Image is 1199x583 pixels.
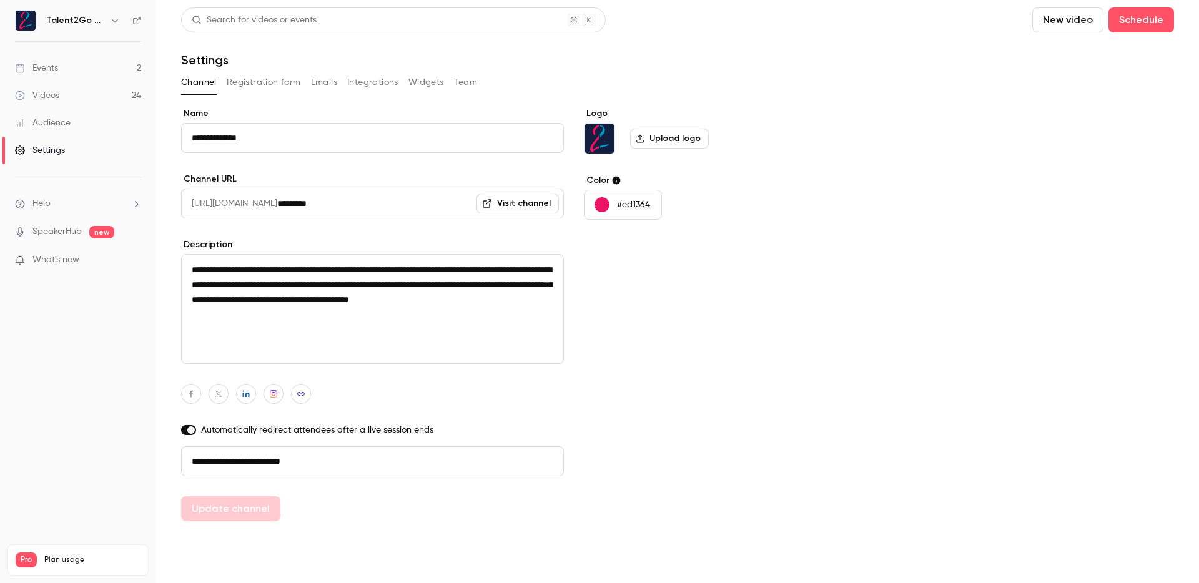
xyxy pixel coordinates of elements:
[181,52,229,67] h1: Settings
[181,238,564,251] label: Description
[32,253,79,267] span: What's new
[584,190,662,220] button: #ed1364
[584,107,776,120] label: Logo
[1032,7,1103,32] button: New video
[192,14,317,27] div: Search for videos or events
[15,117,71,129] div: Audience
[454,72,478,92] button: Team
[476,194,559,213] a: Visit channel
[16,552,37,567] span: Pro
[32,197,51,210] span: Help
[32,225,82,238] a: SpeakerHub
[15,144,65,157] div: Settings
[181,189,277,218] span: [URL][DOMAIN_NAME]
[311,72,337,92] button: Emails
[15,197,141,210] li: help-dropdown-opener
[585,124,614,154] img: Talent2Go GmbH
[44,555,141,565] span: Plan usage
[584,174,776,187] label: Color
[630,129,709,149] label: Upload logo
[181,424,564,436] label: Automatically redirect attendees after a live session ends
[1108,7,1174,32] button: Schedule
[347,72,398,92] button: Integrations
[89,226,114,238] span: new
[15,62,58,74] div: Events
[617,198,650,211] p: #ed1364
[181,72,217,92] button: Channel
[16,11,36,31] img: Talent2Go GmbH
[15,89,59,102] div: Videos
[46,14,105,27] h6: Talent2Go GmbH
[181,107,564,120] label: Name
[227,72,301,92] button: Registration form
[408,72,444,92] button: Widgets
[181,173,564,185] label: Channel URL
